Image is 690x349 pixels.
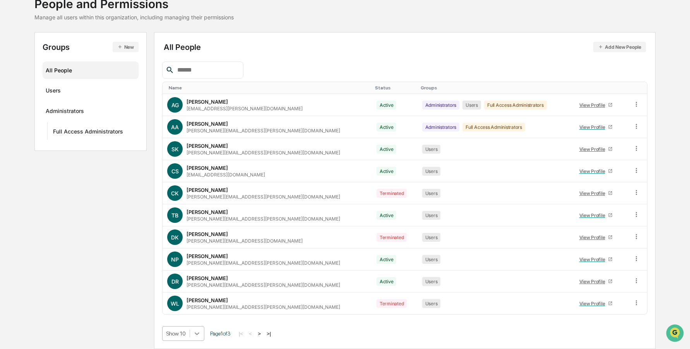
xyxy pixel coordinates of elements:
div: Users [422,189,441,198]
div: Toggle SortBy [574,85,625,91]
span: NP [171,256,179,263]
a: View Profile [576,187,616,199]
div: 🖐️ [8,98,14,104]
a: 🔎Data Lookup [5,109,52,123]
button: > [255,330,263,337]
div: Toggle SortBy [421,85,568,91]
div: Users [462,101,481,109]
div: [PERSON_NAME] [187,253,228,259]
div: Toggle SortBy [375,85,414,91]
div: [EMAIL_ADDRESS][DOMAIN_NAME] [187,172,265,178]
div: Terminated [377,299,407,308]
div: [PERSON_NAME][EMAIL_ADDRESS][PERSON_NAME][DOMAIN_NAME] [187,150,340,156]
span: Data Lookup [15,112,49,120]
div: Users [422,211,441,220]
span: DK [171,234,179,241]
div: [PERSON_NAME][EMAIL_ADDRESS][PERSON_NAME][DOMAIN_NAME] [187,304,340,310]
div: View Profile [579,212,608,218]
div: [PERSON_NAME] [187,275,228,281]
div: View Profile [579,234,608,240]
div: [PERSON_NAME] [187,231,228,237]
div: View Profile [579,190,608,196]
img: 1746055101610-c473b297-6a78-478c-a979-82029cc54cd1 [8,59,22,73]
div: Active [377,277,397,286]
div: Groups [43,42,139,52]
div: Active [377,123,397,132]
span: Preclearance [15,98,50,105]
div: All People [164,42,646,52]
span: DR [171,278,179,285]
span: TB [171,212,178,219]
span: Pylon [77,131,94,137]
div: Full Access Administrators [462,123,525,132]
div: Users [422,255,441,264]
span: WL [171,300,179,307]
div: [PERSON_NAME] [187,187,228,193]
div: Full Access Administrators [53,128,123,137]
button: >| [264,330,273,337]
div: View Profile [579,146,608,152]
button: Start new chat [132,62,141,71]
a: Powered byPylon [55,131,94,137]
a: View Profile [576,121,616,133]
a: View Profile [576,275,616,287]
div: Toggle SortBy [169,85,369,91]
div: Users [422,299,441,308]
div: Users [422,233,441,242]
span: Page 1 of 3 [210,330,231,337]
div: View Profile [579,301,608,306]
div: [PERSON_NAME][EMAIL_ADDRESS][DOMAIN_NAME] [187,238,303,244]
div: [PERSON_NAME] [187,121,228,127]
p: How can we help? [8,16,141,29]
a: View Profile [576,209,616,221]
button: Add New People [593,42,646,52]
button: < [247,330,254,337]
div: Administrators [422,123,460,132]
div: [EMAIL_ADDRESS][PERSON_NAME][DOMAIN_NAME] [187,106,303,111]
span: AG [171,102,179,108]
a: View Profile [576,253,616,265]
span: CS [171,168,179,174]
div: Active [377,101,397,109]
div: Toggle SortBy [634,85,644,91]
span: CK [171,190,179,197]
div: Active [377,167,397,176]
div: We're available if you need us! [26,67,98,73]
div: Users [46,87,61,96]
div: [PERSON_NAME] [187,165,228,171]
div: [PERSON_NAME][EMAIL_ADDRESS][PERSON_NAME][DOMAIN_NAME] [187,194,340,200]
span: AA [171,124,179,130]
a: 🗄️Attestations [53,94,99,108]
div: [PERSON_NAME] [187,99,228,105]
a: 🖐️Preclearance [5,94,53,108]
div: Administrators [46,108,84,117]
iframe: Open customer support [665,323,686,344]
div: 🗄️ [56,98,62,104]
a: View Profile [576,231,616,243]
div: Active [377,211,397,220]
div: Users [422,277,441,286]
a: View Profile [576,99,616,111]
div: [PERSON_NAME][EMAIL_ADDRESS][PERSON_NAME][DOMAIN_NAME] [187,282,340,288]
span: Attestations [64,98,96,105]
a: View Profile [576,143,616,155]
div: [PERSON_NAME][EMAIL_ADDRESS][PERSON_NAME][DOMAIN_NAME] [187,128,340,133]
div: [PERSON_NAME] [187,143,228,149]
span: SK [171,146,179,152]
div: [PERSON_NAME] [187,209,228,215]
div: Administrators [422,101,460,109]
div: View Profile [579,257,608,262]
div: Users [422,167,441,176]
div: View Profile [579,279,608,284]
div: View Profile [579,168,608,174]
button: |< [236,330,245,337]
button: New [113,42,139,52]
div: Terminated [377,189,407,198]
a: View Profile [576,298,616,310]
div: Active [377,255,397,264]
div: View Profile [579,124,608,130]
div: Users [422,145,441,154]
div: Manage all users within this organization, including managing their permissions [34,14,234,21]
